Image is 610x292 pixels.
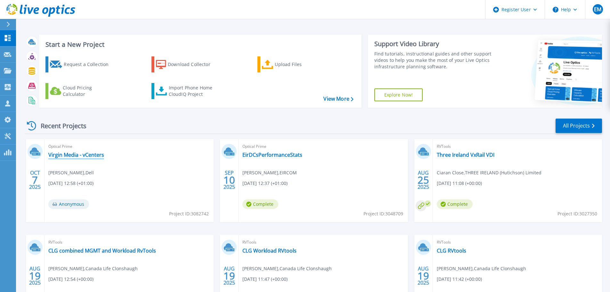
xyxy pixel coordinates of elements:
[257,56,329,72] a: Upload Files
[64,58,115,71] div: Request a Collection
[168,58,219,71] div: Download Collector
[437,180,482,187] span: [DATE] 11:08 (+00:00)
[437,143,598,150] span: RVTools
[437,169,541,176] span: Ciaran Close , THREE IRELAND (Hutichson) Limited
[63,85,114,97] div: Cloud Pricing Calculator
[223,168,235,192] div: SEP 2025
[29,273,41,279] span: 19
[242,199,278,209] span: Complete
[363,210,403,217] span: Project ID: 3048709
[242,276,288,283] span: [DATE] 11:47 (+00:00)
[437,199,473,209] span: Complete
[223,264,235,288] div: AUG 2025
[224,273,235,279] span: 19
[418,177,429,183] span: 25
[242,143,404,150] span: Optical Prime
[437,152,494,158] a: Three Ireland VxRail VDI
[437,247,466,254] a: CLG RVtools
[417,264,429,288] div: AUG 2025
[45,56,117,72] a: Request a Collection
[48,199,89,209] span: Anonymous
[29,168,41,192] div: OCT 2025
[48,152,104,158] a: Virgin Media - vCenters
[151,56,223,72] a: Download Collector
[323,96,353,102] a: View More
[437,239,598,246] span: RVTools
[48,180,94,187] span: [DATE] 12:58 (+01:00)
[48,239,210,246] span: RVTools
[242,180,288,187] span: [DATE] 12:37 (+01:00)
[224,177,235,183] span: 10
[242,152,302,158] a: EirDCsPerformanceStats
[242,239,404,246] span: RVTools
[437,265,526,272] span: [PERSON_NAME] , Canada Life Clonshaugh
[556,119,602,133] a: All Projects
[48,143,210,150] span: Optical Prime
[48,265,138,272] span: [PERSON_NAME] , Canada Life Clonshaugh
[374,88,423,101] a: Explore Now!
[242,247,297,254] a: CLG Workload RVtools
[169,210,209,217] span: Project ID: 3082742
[418,273,429,279] span: 19
[242,265,332,272] span: [PERSON_NAME] , Canada Life Clonshaugh
[45,41,353,48] h3: Start a New Project
[48,247,156,254] a: CLG combined MGMT and Workload RvTools
[437,276,482,283] span: [DATE] 11:42 (+00:00)
[242,169,297,176] span: [PERSON_NAME] , EIRCOM
[32,177,38,183] span: 7
[48,276,94,283] span: [DATE] 12:54 (+00:00)
[48,169,94,176] span: [PERSON_NAME] , Dell
[25,118,95,134] div: Recent Projects
[275,58,326,71] div: Upload Files
[374,51,494,70] div: Find tutorials, instructional guides and other support videos to help you make the most of your L...
[45,83,117,99] a: Cloud Pricing Calculator
[29,264,41,288] div: AUG 2025
[594,7,601,12] span: EM
[557,210,597,217] span: Project ID: 3027350
[417,168,429,192] div: AUG 2025
[169,85,219,97] div: Import Phone Home CloudIQ Project
[374,40,494,48] div: Support Video Library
